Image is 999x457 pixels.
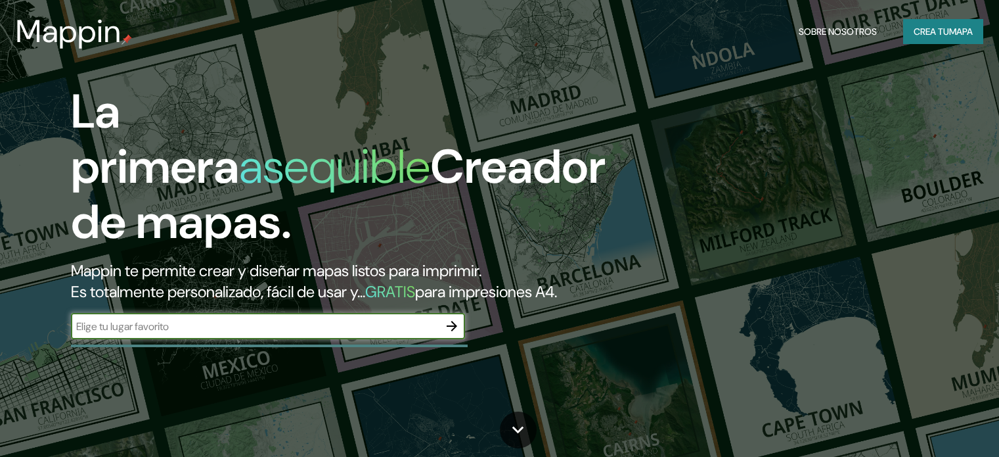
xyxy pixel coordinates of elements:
button: Sobre nosotros [793,19,882,44]
font: mapa [949,26,973,37]
font: Crea tu [914,26,949,37]
input: Elige tu lugar favorito [71,319,439,334]
font: asequible [239,136,430,197]
font: Es totalmente personalizado, fácil de usar y... [71,281,365,302]
img: pin de mapeo [122,34,132,45]
font: Creador de mapas. [71,136,606,253]
font: Mappin te permite crear y diseñar mapas listos para imprimir. [71,260,481,281]
font: GRATIS [365,281,415,302]
font: Sobre nosotros [799,26,877,37]
font: Mappin [16,11,122,52]
font: para impresiones A4. [415,281,557,302]
font: La primera [71,81,239,197]
button: Crea tumapa [903,19,983,44]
